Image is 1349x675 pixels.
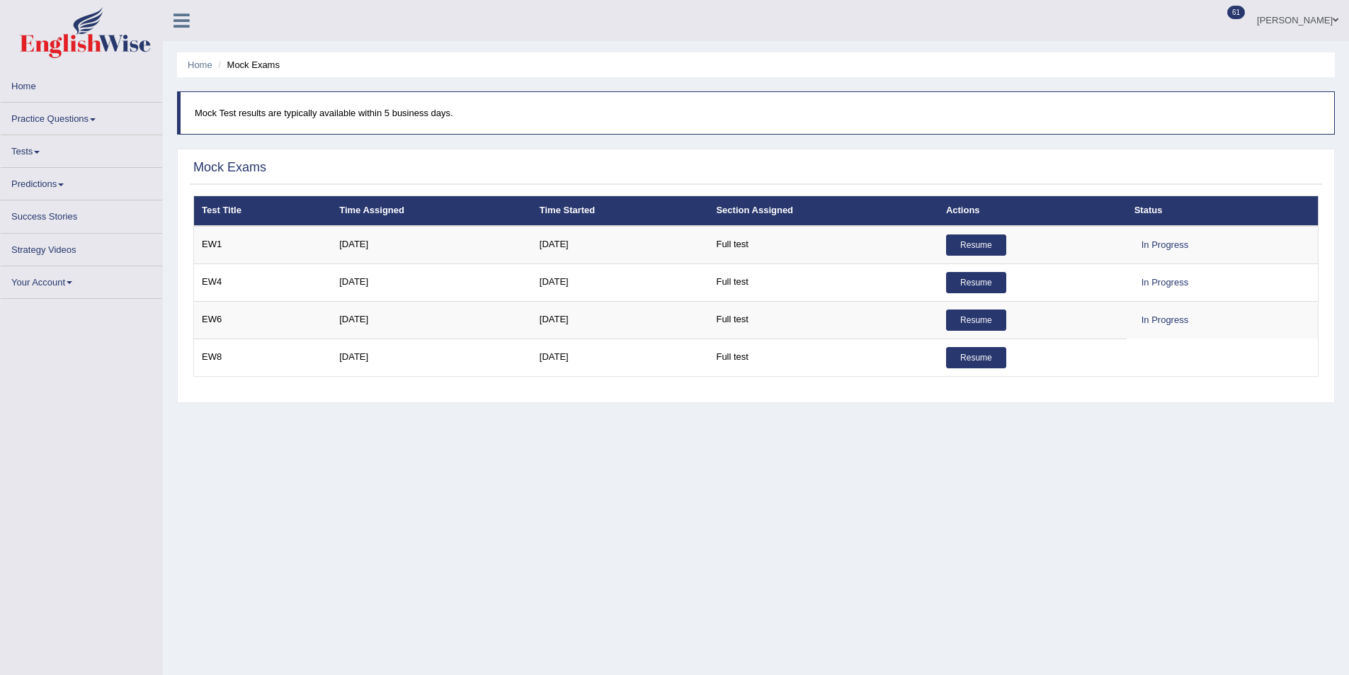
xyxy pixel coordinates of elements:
th: Section Assigned [708,196,938,226]
h2: Mock Exams [193,161,266,175]
th: Test Title [194,196,332,226]
div: In Progress [1134,310,1195,331]
a: Predictions [1,168,162,195]
span: 61 [1227,6,1245,19]
a: Home [188,59,212,70]
td: [DATE] [331,301,532,339]
td: Full test [708,226,938,264]
a: Your Account [1,266,162,294]
td: EW8 [194,339,332,376]
a: Resume [946,234,1006,256]
a: Practice Questions [1,103,162,130]
td: Full test [708,339,938,376]
td: [DATE] [331,226,532,264]
a: Tests [1,135,162,163]
div: In Progress [1134,234,1195,256]
td: EW4 [194,263,332,301]
td: Full test [708,263,938,301]
a: Resume [946,310,1006,331]
td: [DATE] [532,263,709,301]
li: Mock Exams [215,58,280,72]
a: Resume [946,347,1006,368]
a: Strategy Videos [1,234,162,261]
td: [DATE] [532,339,709,376]
td: Full test [708,301,938,339]
th: Actions [938,196,1127,226]
div: In Progress [1134,272,1195,293]
td: [DATE] [331,339,532,376]
p: Mock Test results are typically available within 5 business days. [195,106,1320,120]
td: EW1 [194,226,332,264]
th: Time Started [532,196,709,226]
td: [DATE] [532,301,709,339]
a: Home [1,70,162,98]
a: Resume [946,272,1006,293]
td: EW6 [194,301,332,339]
a: Success Stories [1,200,162,228]
td: [DATE] [331,263,532,301]
td: [DATE] [532,226,709,264]
th: Status [1127,196,1319,226]
th: Time Assigned [331,196,532,226]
